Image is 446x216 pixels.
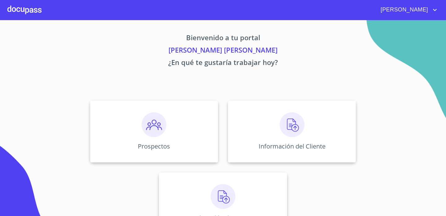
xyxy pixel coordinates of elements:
[32,32,414,45] p: Bienvenido a tu portal
[138,142,170,150] p: Prospectos
[259,142,326,150] p: Información del Cliente
[142,112,166,137] img: prospectos.png
[32,57,414,70] p: ¿En qué te gustaría trabajar hoy?
[280,112,304,137] img: carga.png
[376,5,431,15] span: [PERSON_NAME]
[32,45,414,57] p: [PERSON_NAME] [PERSON_NAME]
[211,184,235,209] img: carga.png
[376,5,439,15] button: account of current user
